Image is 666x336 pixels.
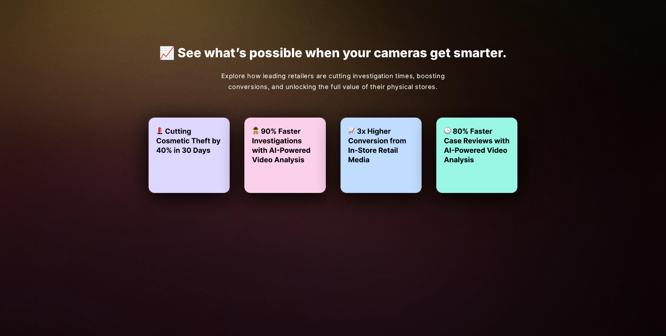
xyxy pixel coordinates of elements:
p: Explore how leading retailers are cutting investigation times, boosting conversions, and unlockin... [213,70,454,92]
img: Faster investigations [244,118,325,193]
img: Cosmetic theft [149,118,230,193]
img: Higher conversions [341,118,422,193]
img: Fast AI fuelled case reviews [436,118,517,193]
p: 📈 See what’s possible when your cameras get smarter. [144,46,522,60]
